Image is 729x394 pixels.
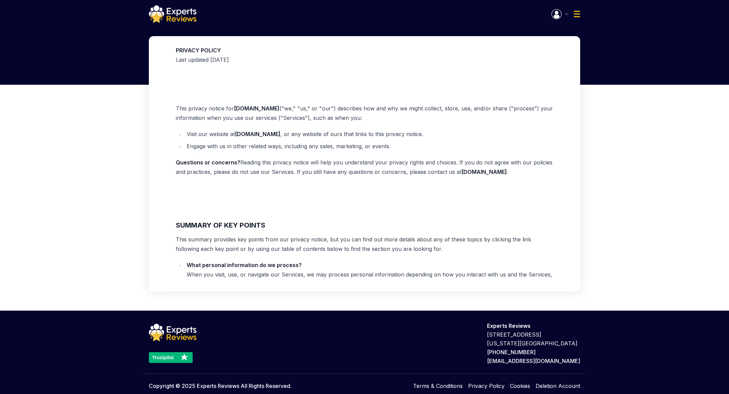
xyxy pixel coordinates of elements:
[176,158,553,177] p: Reading this privacy notice will help you understand your privacy rights and choices. If you do n...
[487,339,580,348] p: [US_STATE][GEOGRAPHIC_DATA]
[574,11,580,17] img: Menu Icon
[468,382,505,390] a: Privacy Policy
[185,141,553,151] li: Engage with us in other related ways, including any sales, marketing, or events.
[235,131,280,137] strong: [DOMAIN_NAME]
[565,13,568,15] img: Menu Icon
[149,352,196,363] a: Trustpilot
[487,348,580,357] p: [PHONE_NUMBER]
[176,47,221,54] strong: PRIVACY POLICY
[176,104,553,123] p: This privacy notice for ("we," "us," or "our") describes how and why we might collect, store, use...
[152,355,174,360] text: Trustpilot
[234,105,279,112] strong: [DOMAIN_NAME]
[176,235,553,254] p: This summary provides key points from our privacy notice, but you can find out more details about...
[510,382,530,390] a: Cookies
[487,357,580,365] p: [EMAIL_ADDRESS][DOMAIN_NAME]
[487,321,580,330] p: Experts Reviews
[176,159,240,166] strong: Questions or concerns?
[176,221,265,229] strong: SUMMARY OF KEY POINTS
[176,46,553,64] p: Last updated [DATE]
[149,5,196,23] img: logo
[461,168,507,175] strong: [DOMAIN_NAME]
[487,330,580,339] p: [STREET_ADDRESS]
[187,262,302,268] strong: What personal information do we process?
[149,324,196,341] img: logo
[551,9,562,19] img: Menu Icon
[413,382,463,390] a: Terms & Conditions
[185,260,553,298] li: When you visit, use, or navigate our Services, we may process personal information depending on h...
[149,382,292,390] p: Copyright © 2025 Experts Reviews All Rights Reserved.
[185,129,553,139] li: Visit our website at , or any website of ours that links to this privacy notice.
[536,382,580,390] a: Deletion Account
